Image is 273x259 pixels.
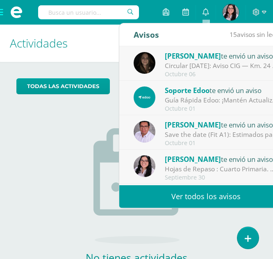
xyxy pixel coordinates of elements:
[134,23,159,46] div: Avisos
[223,4,239,20] img: 81ba7c4468dd7f932edd4c72d8d44558.png
[38,5,139,19] input: Busca un usuario...
[165,86,209,95] span: Soporte Edoo
[165,120,221,129] span: [PERSON_NAME]
[134,155,155,177] img: 6e979456a3c56f418277038f982a7d62.png
[134,121,155,143] img: 56876035ece4aefce0fc5cde0b87842c.png
[93,128,180,244] img: no_activities.png
[134,86,155,108] img: 9aea47ac886aca8053230e70e601e10c.png
[165,51,221,61] span: [PERSON_NAME]
[134,52,155,74] img: 6dfe076c7c100b88f72755eb94e8d1c6.png
[230,30,237,39] span: 15
[165,154,221,164] span: [PERSON_NAME]
[16,78,110,94] a: todas las Actividades
[10,25,263,62] h1: Actividades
